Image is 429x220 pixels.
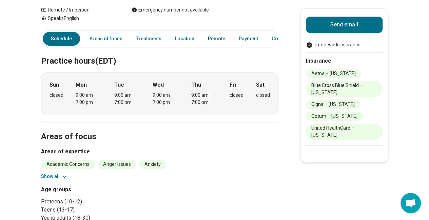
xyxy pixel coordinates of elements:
[191,92,217,106] div: 9:00 am – 7:00 pm
[306,100,360,109] li: Cigna – [US_STATE]
[50,81,59,89] strong: Sun
[306,112,363,121] li: Optum – [US_STATE]
[76,81,87,89] strong: Mon
[268,32,301,46] a: Credentials
[306,17,383,33] button: Send email
[132,32,165,46] a: Treatments
[76,92,102,106] div: 9:00 am – 7:00 pm
[256,92,270,99] div: closed
[401,193,421,213] div: Open chat
[114,92,140,106] div: 9:00 am – 7:00 pm
[306,41,383,48] ul: Payment options
[204,32,229,46] a: Remote
[50,92,63,99] div: closed
[153,92,179,106] div: 9:00 am – 7:00 pm
[41,185,157,194] h3: Age groups
[41,173,68,180] button: Show all
[41,198,157,206] li: Preteens (10-12)
[41,148,278,156] h3: Areas of expertise
[41,160,95,169] li: Academic Concerns
[191,81,201,89] strong: Thu
[132,6,209,14] div: Emergency number not available
[306,81,383,97] li: Blue Cross Blue Shield – [US_STATE]
[153,81,164,89] strong: Wed
[114,81,124,89] strong: Tue
[41,39,278,67] h2: Practice hours (EDT)
[98,160,136,169] li: Anger Issues
[85,32,126,46] a: Areas of focus
[306,124,383,140] li: United HealthCare – [US_STATE]
[139,160,166,169] li: Anxiety
[41,6,118,14] div: Remote / In-person
[306,41,383,48] li: In-network insurance
[306,69,361,78] li: Aetna – [US_STATE]
[171,32,198,46] a: Location
[43,32,80,46] a: Schedule
[256,81,265,89] strong: Sat
[230,92,243,99] div: closed
[41,72,278,114] div: When does the program meet?
[41,115,278,142] h2: Areas of focus
[41,206,157,214] li: Teens (13-17)
[230,81,236,89] strong: Fri
[41,15,118,22] div: Speaks English
[306,57,383,65] h2: Insurance
[235,32,262,46] a: Payment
